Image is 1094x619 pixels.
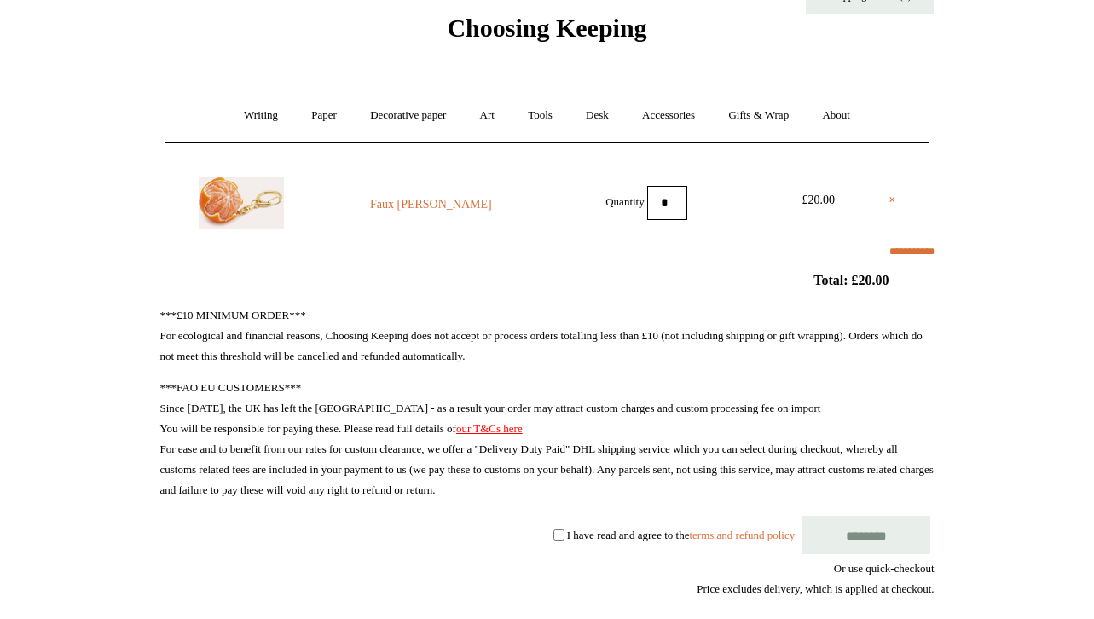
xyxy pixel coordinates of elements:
div: Price excludes delivery, which is applied at checkout. [160,579,935,599]
a: Choosing Keeping [447,27,646,39]
a: Paper [296,93,352,138]
a: Faux [PERSON_NAME] [315,194,547,215]
a: terms and refund policy [689,528,795,541]
a: Desk [570,93,624,138]
p: ***FAO EU CUSTOMERS*** Since [DATE], the UK has left the [GEOGRAPHIC_DATA] - as a result your ord... [160,378,935,500]
a: Tools [512,93,568,138]
span: Choosing Keeping [447,14,646,42]
a: About [807,93,865,138]
a: × [889,190,895,211]
a: Art [465,93,510,138]
a: Gifts & Wrap [713,93,804,138]
label: Quantity [605,194,645,207]
div: £20.00 [780,190,857,211]
img: Faux Clementine Keyring [199,177,284,229]
h2: Total: £20.00 [121,272,974,288]
a: Decorative paper [355,93,461,138]
a: our T&Cs here [456,422,523,435]
p: ***£10 MINIMUM ORDER*** For ecological and financial reasons, Choosing Keeping does not accept or... [160,305,935,367]
a: Writing [229,93,293,138]
a: Accessories [627,93,710,138]
div: Or use quick-checkout [160,558,935,599]
label: I have read and agree to the [567,528,795,541]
